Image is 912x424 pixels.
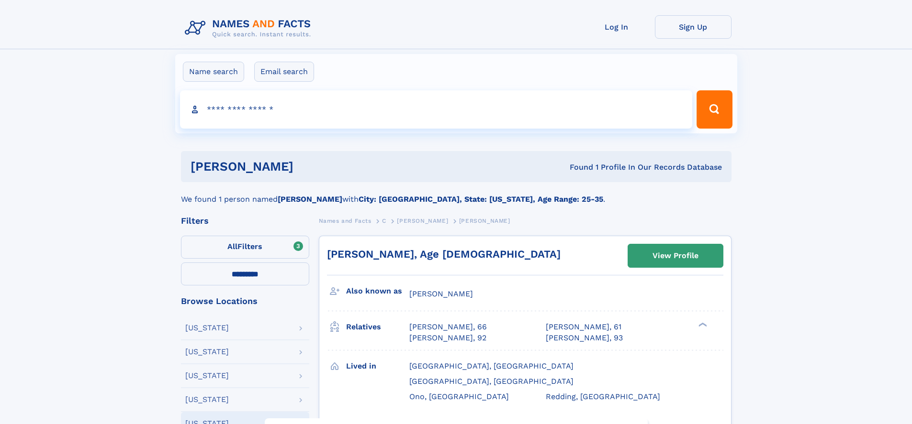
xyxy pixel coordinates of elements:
[319,215,372,227] a: Names and Facts
[382,215,386,227] a: C
[628,244,723,267] a: View Profile
[181,15,319,41] img: Logo Names and Facts
[382,217,386,224] span: C
[409,377,574,386] span: [GEOGRAPHIC_DATA], [GEOGRAPHIC_DATA]
[181,217,309,225] div: Filters
[655,15,732,39] a: Sign Up
[227,242,237,251] span: All
[409,333,486,343] a: [PERSON_NAME], 92
[546,333,623,343] a: [PERSON_NAME], 93
[431,162,722,173] div: Found 1 Profile In Our Records Database
[409,392,509,401] span: Ono, [GEOGRAPHIC_DATA]
[546,322,621,332] a: [PERSON_NAME], 61
[546,392,660,401] span: Redding, [GEOGRAPHIC_DATA]
[397,217,448,224] span: [PERSON_NAME]
[409,322,487,332] a: [PERSON_NAME], 66
[359,195,603,204] b: City: [GEOGRAPHIC_DATA], State: [US_STATE], Age Range: 25-35
[181,297,309,305] div: Browse Locations
[185,396,229,403] div: [US_STATE]
[180,90,693,129] input: search input
[459,217,510,224] span: [PERSON_NAME]
[346,358,409,374] h3: Lived in
[185,324,229,332] div: [US_STATE]
[653,245,698,267] div: View Profile
[397,215,448,227] a: [PERSON_NAME]
[254,62,314,82] label: Email search
[409,361,574,370] span: [GEOGRAPHIC_DATA], [GEOGRAPHIC_DATA]
[696,322,708,328] div: ❯
[409,289,473,298] span: [PERSON_NAME]
[183,62,244,82] label: Name search
[346,319,409,335] h3: Relatives
[278,195,342,204] b: [PERSON_NAME]
[697,90,732,129] button: Search Button
[578,15,655,39] a: Log In
[181,182,732,205] div: We found 1 person named with .
[185,348,229,356] div: [US_STATE]
[181,236,309,259] label: Filters
[327,248,561,260] a: [PERSON_NAME], Age [DEMOGRAPHIC_DATA]
[191,161,432,173] h1: [PERSON_NAME]
[346,283,409,299] h3: Also known as
[185,372,229,380] div: [US_STATE]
